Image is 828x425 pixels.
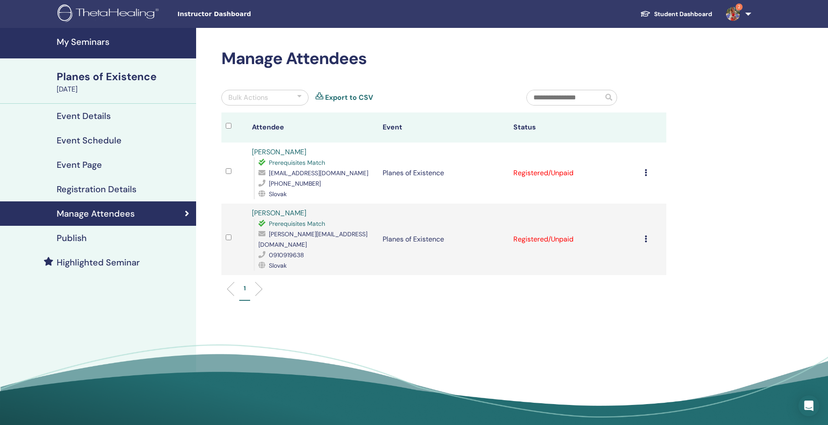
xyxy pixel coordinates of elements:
[325,92,373,103] a: Export to CSV
[221,49,666,69] h2: Manage Attendees
[57,111,111,121] h4: Event Details
[726,7,740,21] img: default.jpg
[736,3,743,10] span: 2
[269,190,287,198] span: Slovak
[269,180,321,187] span: [PHONE_NUMBER]
[58,4,162,24] img: logo.png
[798,395,819,416] div: Open Intercom Messenger
[378,204,509,275] td: Planes of Existence
[177,10,308,19] span: Instructor Dashboard
[57,160,102,170] h4: Event Page
[57,233,87,243] h4: Publish
[51,69,196,95] a: Planes of Existence[DATE]
[57,135,122,146] h4: Event Schedule
[378,112,509,143] th: Event
[252,208,306,218] a: [PERSON_NAME]
[252,147,306,156] a: [PERSON_NAME]
[57,257,140,268] h4: Highlighted Seminar
[378,143,509,204] td: Planes of Existence
[269,251,304,259] span: 0910919638
[57,208,135,219] h4: Manage Attendees
[57,184,136,194] h4: Registration Details
[269,159,325,167] span: Prerequisites Match
[57,69,191,84] div: Planes of Existence
[57,84,191,95] div: [DATE]
[633,6,719,22] a: Student Dashboard
[244,284,246,293] p: 1
[248,112,378,143] th: Attendee
[269,169,368,177] span: [EMAIL_ADDRESS][DOMAIN_NAME]
[57,37,191,47] h4: My Seminars
[228,92,268,103] div: Bulk Actions
[269,262,287,269] span: Slovak
[509,112,640,143] th: Status
[640,10,651,17] img: graduation-cap-white.svg
[269,220,325,228] span: Prerequisites Match
[258,230,367,248] span: [PERSON_NAME][EMAIL_ADDRESS][DOMAIN_NAME]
